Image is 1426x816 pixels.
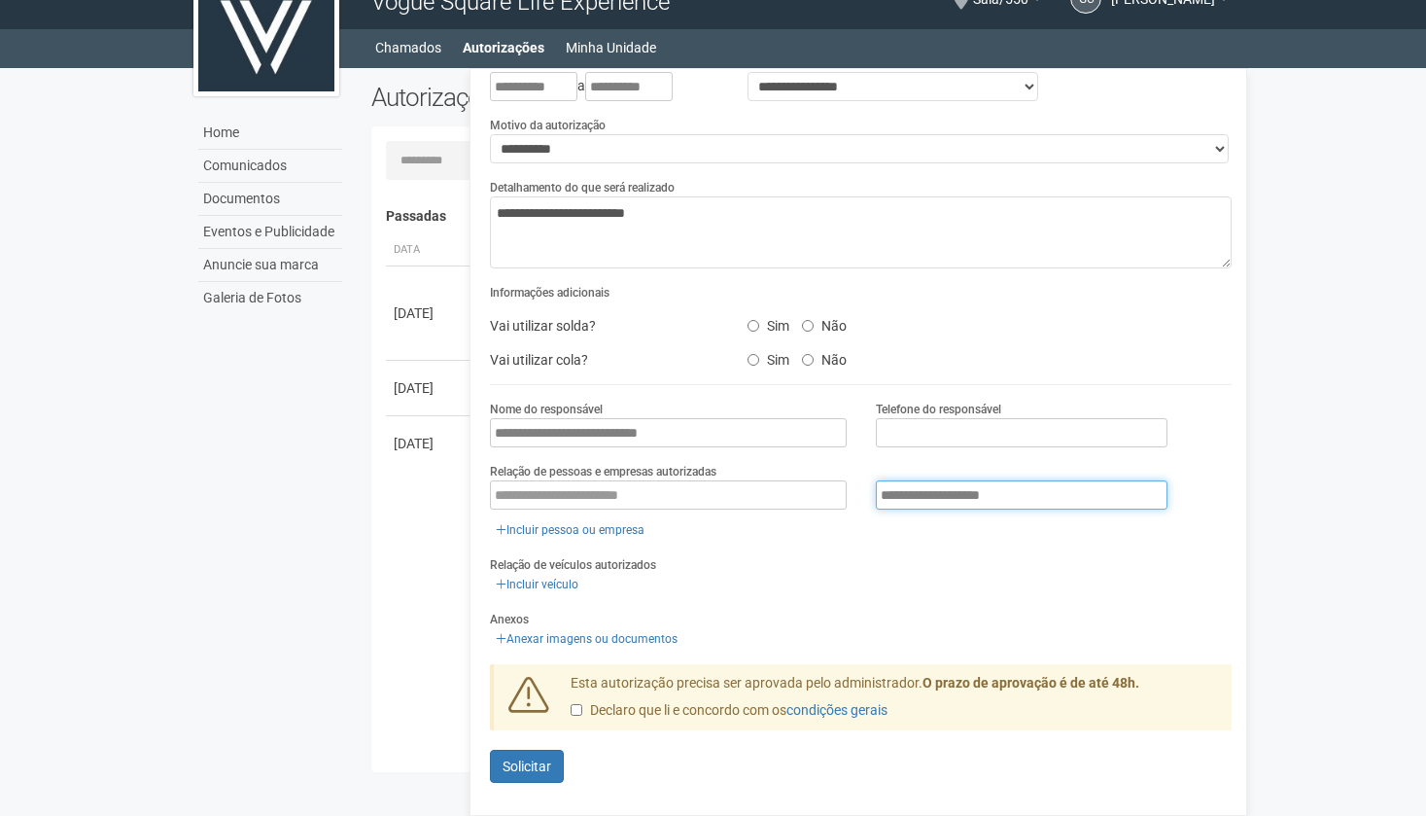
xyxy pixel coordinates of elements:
h4: Passadas [386,209,1219,224]
label: Telefone do responsável [876,401,1001,418]
label: Relação de pessoas e empresas autorizadas [490,463,716,480]
div: Esta autorização precisa ser aprovada pelo administrador. [556,674,1233,730]
div: [DATE] [394,378,466,398]
input: Não [802,320,814,332]
a: condições gerais [786,702,887,718]
input: Sim [748,320,759,332]
div: [DATE] [394,303,466,323]
label: Sim [748,345,789,369]
div: Vai utilizar cola? [475,345,732,374]
label: Sim [748,311,789,335]
label: Informações adicionais [490,284,609,302]
a: Documentos [198,183,342,216]
a: Minha Unidade [566,34,656,61]
label: Relação de veículos autorizados [490,556,656,574]
a: Autorizações [463,34,544,61]
input: Não [802,354,814,366]
input: Declaro que li e concordo com oscondições gerais [571,704,582,716]
a: Eventos e Publicidade [198,216,342,249]
a: Incluir pessoa ou empresa [490,519,650,541]
label: Declaro que li e concordo com os [571,701,887,721]
div: Vai utilizar solda? [475,311,732,340]
label: Não [802,311,847,335]
div: a [490,72,717,101]
a: Incluir veículo [490,574,584,595]
label: Anexos [490,611,529,628]
div: [DATE] [394,434,466,453]
span: Solicitar [503,759,551,774]
h2: Autorizações [371,83,787,112]
a: Galeria de Fotos [198,282,342,314]
a: Anexar imagens ou documentos [490,628,683,650]
strong: O prazo de aprovação é de até 48h. [922,675,1139,691]
a: Anuncie sua marca [198,249,342,282]
th: Data [386,234,473,266]
a: Home [198,117,342,150]
label: Motivo da autorização [490,117,606,134]
a: Chamados [375,34,441,61]
input: Sim [748,354,759,366]
label: Nome do responsável [490,401,603,418]
label: Detalhamento do que será realizado [490,179,675,196]
label: Não [802,345,847,369]
a: Comunicados [198,150,342,183]
button: Solicitar [490,750,564,783]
